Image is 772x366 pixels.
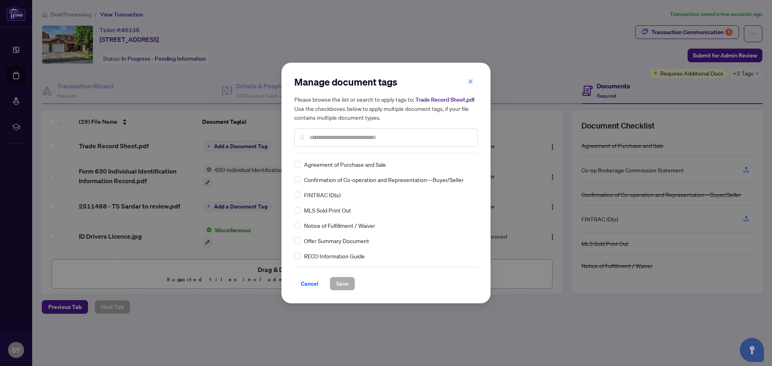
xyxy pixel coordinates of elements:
[740,338,764,362] button: Open asap
[304,251,365,260] span: RECO Information Guide
[304,160,386,169] span: Agreement of Purchase and Sale
[304,175,464,184] span: Confirmation of Co-operation and Representation—Buyer/Seller
[294,277,325,290] button: Cancel
[304,206,351,215] span: MLS Sold Print Out
[304,190,341,199] span: FINTRAC ID(s)
[330,277,355,290] button: Save
[415,96,474,103] span: Trade Record Sheet.pdf
[294,76,478,88] h2: Manage document tags
[294,95,478,122] h5: Please browse the list or search to apply tags to: Use the checkboxes below to apply multiple doc...
[301,277,318,290] span: Cancel
[468,79,473,84] span: close
[304,221,375,230] span: Notice of Fulfillment / Waiver
[304,236,369,245] span: Offer Summary Document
